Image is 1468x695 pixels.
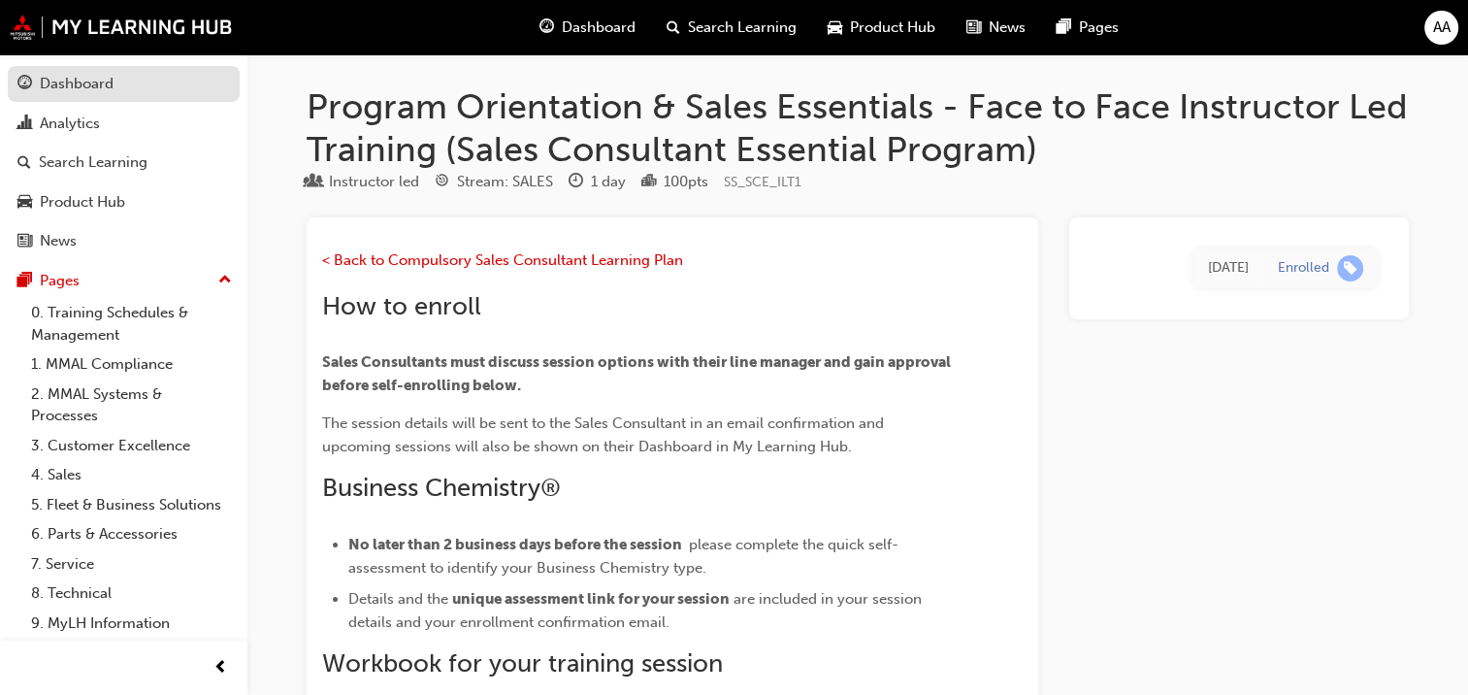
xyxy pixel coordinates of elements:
button: DashboardAnalyticsSearch LearningProduct HubNews [8,62,240,263]
a: Search Learning [8,145,240,181]
div: 1 day [591,171,626,193]
span: chart-icon [17,116,32,133]
a: Analytics [8,106,240,142]
span: unique assessment link for your session [452,590,730,608]
a: All Pages [23,638,240,668]
a: 6. Parts & Accessories [23,519,240,549]
span: prev-icon [213,656,228,680]
a: news-iconNews [951,8,1041,48]
span: clock-icon [569,174,583,191]
span: news-icon [17,233,32,250]
span: The session details will be sent to the Sales Consultant in an email confirmation and upcoming se... [322,414,888,455]
span: Workbook for your training session [322,648,723,678]
span: are included in your session details and your enrollment confirmation email. [348,590,926,631]
span: Product Hub [850,17,935,39]
div: Pages [40,270,80,292]
a: pages-iconPages [1041,8,1134,48]
span: podium-icon [641,174,656,191]
a: 4. Sales [23,460,240,490]
span: pages-icon [1057,16,1071,40]
div: Analytics [40,113,100,135]
img: mmal [10,15,233,40]
span: No later than 2 business days before the session ​ [348,536,685,553]
a: Dashboard [8,66,240,102]
div: Points [641,170,708,194]
span: up-icon [218,268,232,293]
span: car-icon [828,16,842,40]
a: car-iconProduct Hub [812,8,951,48]
button: Pages [8,263,240,299]
h1: Program Orientation & Sales Essentials - Face to Face Instructor Led Training (Sales Consultant E... [307,85,1409,170]
span: car-icon [17,194,32,212]
span: How to enroll [322,291,481,321]
div: Dashboard [40,73,114,95]
span: Search Learning [688,17,797,39]
div: Duration [569,170,626,194]
span: guage-icon [17,76,32,93]
a: 8. Technical [23,579,240,609]
div: Enrolled [1278,259,1329,278]
div: 100 pts [664,171,708,193]
span: Sales Consultants must discuss session options with their line manager and gain approval before s... [322,353,954,394]
div: Product Hub [40,191,125,214]
a: 7. Service [23,549,240,579]
div: Stream [435,170,553,194]
span: search-icon [17,154,31,172]
span: Details and the [348,590,448,608]
button: AA [1424,11,1458,45]
div: News [40,230,77,252]
a: search-iconSearch Learning [651,8,812,48]
span: pages-icon [17,273,32,290]
span: Dashboard [562,17,636,39]
a: 2. MMAL Systems & Processes [23,380,240,431]
div: Type [307,170,419,194]
a: 5. Fleet & Business Solutions [23,490,240,520]
div: Search Learning [39,151,147,174]
div: Stream: SALES [457,171,553,193]
span: search-icon [667,16,680,40]
a: 1. MMAL Compliance [23,349,240,380]
div: Instructor led [329,171,419,193]
span: learningResourceType_INSTRUCTOR_LED-icon [307,174,321,191]
a: News [8,223,240,259]
span: news-icon [966,16,981,40]
span: AA [1433,17,1451,39]
a: 3. Customer Excellence [23,431,240,461]
span: guage-icon [539,16,554,40]
a: Product Hub [8,184,240,220]
span: target-icon [435,174,449,191]
span: News [989,17,1026,39]
a: guage-iconDashboard [524,8,651,48]
span: Business Chemistry® [322,473,561,503]
span: Learning resource code [724,174,801,190]
div: Tue Aug 19 2025 14:55:19 GMT+0930 (Australian Central Standard Time) [1208,257,1249,280]
a: 0. Training Schedules & Management [23,298,240,349]
a: 9. MyLH Information [23,609,240,639]
a: < Back to Compulsory Sales Consultant Learning Plan [322,251,683,269]
span: learningRecordVerb_ENROLL-icon [1337,255,1363,281]
span: Pages [1079,17,1119,39]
